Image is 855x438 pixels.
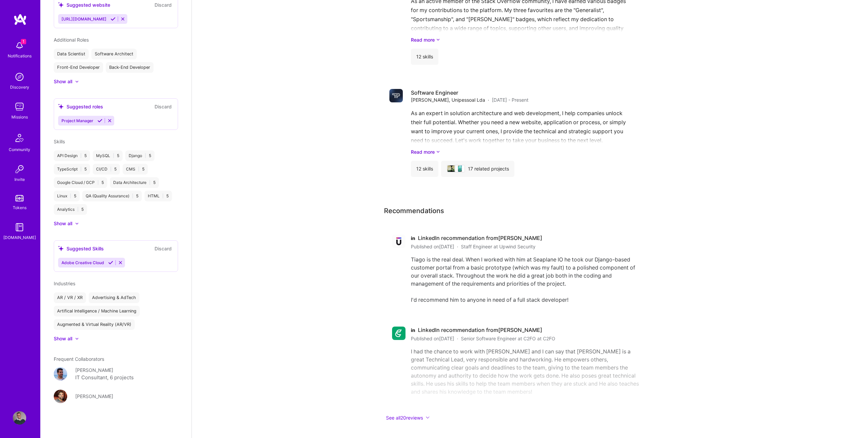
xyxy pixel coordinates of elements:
i: Reject [120,16,125,21]
img: User Avatar [54,367,67,381]
div: Suggested website [58,1,110,8]
a: User Avatar[PERSON_NAME] [54,390,178,403]
span: | [80,166,82,172]
div: Artifical Intelligence / Machine Learning [54,306,140,317]
span: Recommendations [384,206,444,216]
span: | [97,180,99,185]
img: User Avatar [54,390,67,403]
span: [PERSON_NAME], Unipessoal Lda [411,96,485,103]
span: in [411,327,415,334]
img: tokens [15,195,24,201]
div: Back-End Developer [106,62,154,73]
button: Discard [153,245,174,252]
img: Invite [13,162,26,176]
div: I had the chance to work with [PERSON_NAME] and I can say that [PERSON_NAME] is a great Technical... [411,347,645,396]
div: Show all [54,220,72,227]
i: icon ArrowDownSecondaryDark [436,148,440,155]
img: Tiago Martins Peres, Unipessoal Lda [456,165,464,172]
div: Advertising & AdTech [89,292,139,303]
div: AR / VR / XR [54,292,86,303]
div: Tiago is the real deal. When I worked with him at Seaplane IO he took our Django-based customer p... [411,255,645,304]
div: Front-End Developer [54,62,103,73]
i: icon SuggestedTeams [58,2,64,8]
div: Notifications [8,52,32,59]
div: Augmented & Virtual Reality (AR/VR) [54,319,135,330]
span: | [162,193,164,199]
span: | [138,166,139,172]
div: 12 skills [411,49,438,65]
div: IT Consultant, 6 projects [75,374,134,382]
i: icon SuggestedTeams [58,246,64,251]
span: Industries [54,281,75,286]
i: icon SuggestedTeams [58,104,64,109]
span: LinkedIn recommendation from [PERSON_NAME] [418,235,542,242]
img: Company logo [389,89,403,102]
span: [URL][DOMAIN_NAME] [61,16,106,21]
i: Accept [111,16,116,21]
div: Invite [14,176,25,183]
div: MySQL 5 [93,150,123,161]
i: Accept [108,260,113,265]
div: Software Architect [91,49,137,59]
span: | [132,193,133,199]
span: Project Manager [61,118,93,123]
i: Reject [118,260,123,265]
div: [PERSON_NAME] [75,367,113,374]
i: Reject [107,118,112,123]
img: Community [11,130,28,146]
a: User Avatar [11,411,28,425]
div: TypeScript 5 [54,164,90,175]
i: icon ArrowDownSecondaryDark [436,36,440,43]
div: [PERSON_NAME] [75,393,113,400]
div: 12 skills [411,161,438,177]
span: Staff Engineer at Upwind Security [461,243,536,250]
span: LinkedIn recommendation from [PERSON_NAME] [418,327,542,334]
span: Additional Roles [54,37,89,43]
span: 1 [21,39,26,44]
span: · [488,96,489,103]
div: 17 related projects [441,161,514,177]
span: | [70,193,71,199]
img: C2FO logo [392,327,405,340]
div: CMS 5 [123,164,148,175]
span: | [145,153,146,158]
a: User Avatar[PERSON_NAME]IT Consultant, 6 projects [54,367,178,382]
div: Missions [11,113,28,120]
div: Data Scientist [54,49,89,59]
span: | [113,153,114,158]
button: Discard [153,1,174,9]
div: QA (Quality Assurance) 5 [82,191,142,201]
span: Skills [54,139,65,144]
div: Show all [54,335,72,342]
div: Suggested Skills [58,245,104,252]
div: API Design 5 [54,150,90,161]
img: Tiago Martins Peres, Unipessoal Lda [447,165,456,172]
span: Adobe Creative Cloud [61,260,104,265]
img: logo [13,13,27,26]
span: Published on [DATE] [411,335,454,342]
div: Suggested roles [58,103,103,110]
h4: Software Engineer [411,89,528,96]
span: Frequent Collaborators [54,356,104,362]
img: teamwork [13,100,26,113]
div: Tokens [13,204,27,211]
span: · [457,335,458,342]
div: Show all [54,78,72,85]
div: Django 5 [125,150,155,161]
div: Google Cloud / GCP 5 [54,177,107,188]
div: Linux 5 [54,191,80,201]
div: [DOMAIN_NAME] [3,234,36,241]
span: Published on [DATE] [411,243,454,250]
div: Data Architecture 5 [110,177,159,188]
img: User Avatar [13,411,26,425]
span: in [411,235,415,242]
i: Accept [97,118,102,123]
img: bell [13,39,26,52]
img: discovery [13,70,26,84]
button: Discard [153,103,174,110]
span: | [110,166,112,172]
div: Community [9,146,30,153]
span: Senior Software Engineer at C2FO at C2FO [461,335,555,342]
span: | [80,153,82,158]
img: Upwind Security logo [392,235,405,248]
